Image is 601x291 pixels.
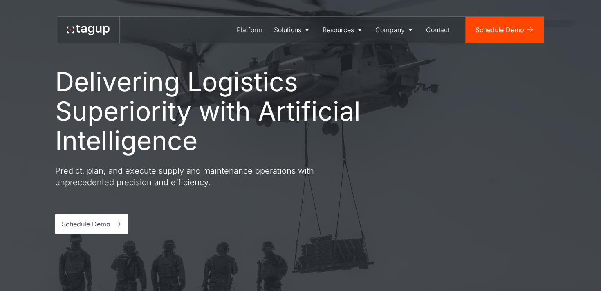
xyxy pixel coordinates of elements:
[237,25,262,35] div: Platform
[55,67,399,155] h1: Delivering Logistics Superiority with Artificial Intelligence
[323,25,354,35] div: Resources
[55,214,128,234] a: Schedule Demo
[370,17,420,43] a: Company
[62,219,110,229] div: Schedule Demo
[317,17,370,43] a: Resources
[426,25,450,35] div: Contact
[268,17,317,43] a: Solutions
[55,165,350,188] p: Predict, plan, and execute supply and maintenance operations with unprecedented precision and eff...
[466,17,544,43] a: Schedule Demo
[375,25,405,35] div: Company
[475,25,524,35] div: Schedule Demo
[420,17,455,43] a: Contact
[231,17,268,43] a: Platform
[274,25,301,35] div: Solutions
